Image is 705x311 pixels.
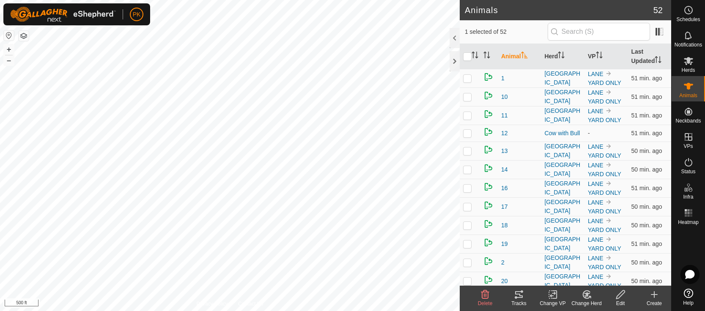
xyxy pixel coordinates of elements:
div: [GEOGRAPHIC_DATA] [544,216,581,234]
p-sorticon: Activate to sort [472,53,478,60]
span: 1 [501,74,505,83]
button: Map Layers [19,31,29,41]
a: LANE [588,236,604,243]
span: Aug 19, 2025, 7:17 AM [631,166,662,173]
div: [GEOGRAPHIC_DATA] [544,272,581,290]
a: YARD ONLY [588,208,621,215]
span: 11 [501,111,508,120]
span: Aug 19, 2025, 7:16 AM [631,240,662,247]
a: YARD ONLY [588,171,621,177]
a: YARD ONLY [588,245,621,252]
span: Aug 19, 2025, 7:17 AM [631,278,662,284]
img: to [605,143,612,150]
span: Heatmap [678,220,699,225]
span: Herds [681,68,695,73]
img: to [605,254,612,261]
span: Notifications [675,42,702,47]
img: to [605,161,612,168]
div: Tracks [502,300,536,307]
img: returning on [483,145,494,155]
img: returning on [483,90,494,101]
span: Aug 19, 2025, 7:17 AM [631,112,662,119]
div: Edit [604,300,637,307]
button: Reset Map [4,30,14,41]
div: [GEOGRAPHIC_DATA] [544,88,581,106]
p-sorticon: Activate to sort [558,53,565,60]
div: [GEOGRAPHIC_DATA] [544,69,581,87]
span: Aug 19, 2025, 7:16 AM [631,130,662,136]
p-sorticon: Activate to sort [521,53,528,60]
button: – [4,55,14,65]
img: to [605,70,612,77]
a: YARD ONLY [588,226,621,233]
span: Status [681,169,695,174]
span: 1 selected of 52 [465,27,548,36]
span: 13 [501,147,508,155]
a: YARD ONLY [588,282,621,289]
span: VPs [683,144,693,149]
img: to [605,199,612,205]
div: Change Herd [570,300,604,307]
th: Animal [498,44,541,69]
a: LANE [588,108,604,115]
img: returning on [483,127,494,137]
img: to [605,236,612,243]
a: YARD ONLY [588,117,621,123]
a: LANE [588,199,604,206]
span: 52 [653,4,663,16]
p-sorticon: Activate to sort [596,53,603,60]
span: 20 [501,277,508,286]
th: Last Updated [628,44,671,69]
div: [GEOGRAPHIC_DATA] [544,142,581,160]
span: 12 [501,129,508,138]
div: [GEOGRAPHIC_DATA] [544,161,581,178]
img: returning on [483,109,494,119]
img: returning on [483,72,494,82]
span: Help [683,300,694,306]
h2: Animals [465,5,653,15]
img: returning on [483,200,494,210]
img: to [605,107,612,114]
span: Infra [683,194,693,199]
span: Aug 19, 2025, 7:17 AM [631,185,662,191]
div: [GEOGRAPHIC_DATA] [544,235,581,253]
a: LANE [588,255,604,262]
th: VP [584,44,628,69]
span: Aug 19, 2025, 7:17 AM [631,203,662,210]
a: Contact Us [238,300,263,308]
img: to [605,273,612,280]
span: Neckbands [675,118,701,123]
a: LANE [588,273,604,280]
img: to [605,217,612,224]
div: Change VP [536,300,570,307]
a: LANE [588,218,604,224]
div: [GEOGRAPHIC_DATA] [544,106,581,124]
a: YARD ONLY [588,98,621,105]
span: Aug 19, 2025, 7:17 AM [631,222,662,229]
div: [GEOGRAPHIC_DATA] [544,198,581,216]
span: 2 [501,258,505,267]
a: LANE [588,71,604,77]
span: 18 [501,221,508,230]
button: + [4,44,14,55]
th: Herd [541,44,584,69]
img: returning on [483,163,494,173]
a: LANE [588,162,604,169]
span: Delete [478,300,493,306]
a: LANE [588,143,604,150]
span: Aug 19, 2025, 7:17 AM [631,75,662,82]
a: Help [672,285,705,309]
a: YARD ONLY [588,264,621,270]
a: LANE [588,89,604,96]
img: to [605,180,612,187]
a: LANE [588,180,604,187]
img: returning on [483,219,494,229]
a: Privacy Policy [196,300,228,308]
img: to [605,89,612,95]
span: 16 [501,184,508,193]
span: PK [133,10,141,19]
div: [GEOGRAPHIC_DATA] [544,179,581,197]
input: Search (S) [548,23,650,41]
span: 17 [501,202,508,211]
img: returning on [483,256,494,266]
